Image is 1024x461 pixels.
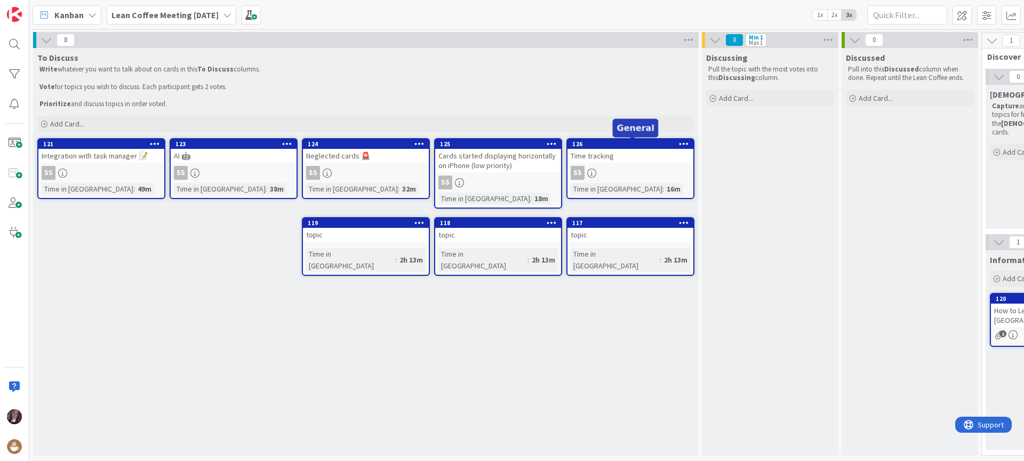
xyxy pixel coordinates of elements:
strong: Capture [992,101,1019,110]
strong: Vote [39,82,55,91]
strong: Write [39,65,58,74]
div: 126Time tracking [567,139,693,163]
div: topic [435,228,561,242]
img: Visit kanbanzone.com [7,7,22,22]
div: topic [567,228,693,242]
div: Max 1 [749,40,763,45]
div: 121 [43,140,164,148]
span: 1 [999,330,1006,337]
div: 118 [440,219,561,227]
div: 121Integration with task manager 📝 [38,139,164,163]
span: 2x [827,10,842,20]
div: 119 [308,219,429,227]
div: SS [171,166,297,180]
div: 2h 13m [397,254,426,266]
a: 117topicTime in [GEOGRAPHIC_DATA]:2h 13m [566,217,694,276]
b: Lean Coffee Meeting [DATE] [111,10,219,20]
div: 125 [440,140,561,148]
span: Kanban [54,9,84,21]
span: 1x [813,10,827,20]
div: Time in [GEOGRAPHIC_DATA] [571,248,660,272]
div: AI 🤖 [171,149,297,163]
div: Time in [GEOGRAPHIC_DATA] [42,183,133,195]
a: 119topicTime in [GEOGRAPHIC_DATA]:2h 13m [302,217,430,276]
div: SS [567,166,693,180]
input: Quick Filter... [867,5,947,25]
div: 118topic [435,218,561,242]
p: and discuss topics in order voted. [39,100,692,108]
span: Discussed [846,52,885,63]
div: SS [435,176,561,189]
span: : [398,183,399,195]
div: Min 1 [749,35,763,40]
div: SS [438,176,452,189]
div: 16m [664,183,683,195]
div: Time in [GEOGRAPHIC_DATA] [174,183,266,195]
div: Neglected cards 🚨 [303,149,429,163]
div: 125 [435,139,561,149]
div: Time tracking [567,149,693,163]
strong: Discussed [884,65,919,74]
a: 126Time trackingSSTime in [GEOGRAPHIC_DATA]:16m [566,138,694,199]
h5: General [617,123,654,133]
p: whatever you want to talk about on cards in this columns. [39,65,692,74]
div: 118 [435,218,561,228]
div: topic [303,228,429,242]
div: 2h 13m [661,254,690,266]
span: : [133,183,135,195]
div: SS [303,166,429,180]
img: avatar [7,439,22,454]
div: 123 [171,139,297,149]
a: 123AI 🤖SSTime in [GEOGRAPHIC_DATA]:38m [170,138,298,199]
div: Time in [GEOGRAPHIC_DATA] [306,183,398,195]
a: 118topicTime in [GEOGRAPHIC_DATA]:2h 13m [434,217,562,276]
div: SS [38,166,164,180]
a: 125Cards started displaying horizontally on iPhone (low priority)SSTime in [GEOGRAPHIC_DATA]:18m [434,138,562,209]
strong: Discussing [718,73,755,82]
div: 123AI 🤖 [171,139,297,163]
div: SS [571,166,585,180]
div: 2h 13m [529,254,558,266]
div: Time in [GEOGRAPHIC_DATA] [306,248,395,272]
div: 123 [175,140,297,148]
span: 0 [865,34,883,46]
span: : [395,254,397,266]
span: To Discuss [37,52,78,63]
span: : [662,183,664,195]
span: 8 [57,34,75,46]
span: Support [22,2,49,14]
div: 119 [303,218,429,228]
span: : [660,254,661,266]
a: 124Neglected cards 🚨SSTime in [GEOGRAPHIC_DATA]:32m [302,138,430,199]
div: 124 [303,139,429,149]
img: TD [7,409,22,424]
div: SS [42,166,55,180]
div: 117 [572,219,693,227]
a: 121Integration with task manager 📝SSTime in [GEOGRAPHIC_DATA]:49m [37,138,165,199]
div: 121 [38,139,164,149]
div: 119topic [303,218,429,242]
div: Time in [GEOGRAPHIC_DATA] [438,193,530,204]
span: Add Card... [719,93,753,103]
div: 38m [267,183,286,195]
div: 124 [308,140,429,148]
strong: Prioritize [39,99,71,108]
div: Time in [GEOGRAPHIC_DATA] [571,183,662,195]
strong: To Discuss [197,65,234,74]
div: 117 [567,218,693,228]
div: 49m [135,183,154,195]
div: 126 [567,139,693,149]
div: 126 [572,140,693,148]
div: 125Cards started displaying horizontally on iPhone (low priority) [435,139,561,172]
span: : [530,193,532,204]
span: 3x [842,10,856,20]
div: SS [174,166,188,180]
span: Add Card... [859,93,893,103]
div: Integration with task manager 📝 [38,149,164,163]
span: Add Card... [50,119,84,129]
div: Cards started displaying horizontally on iPhone (low priority) [435,149,561,172]
p: Pull the topic with the most votes into this column. [708,65,832,83]
span: 1 [1002,34,1020,47]
p: for topics you wish to discuss. Each participant gets 2 votes. [39,83,692,91]
div: 18m [532,193,551,204]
